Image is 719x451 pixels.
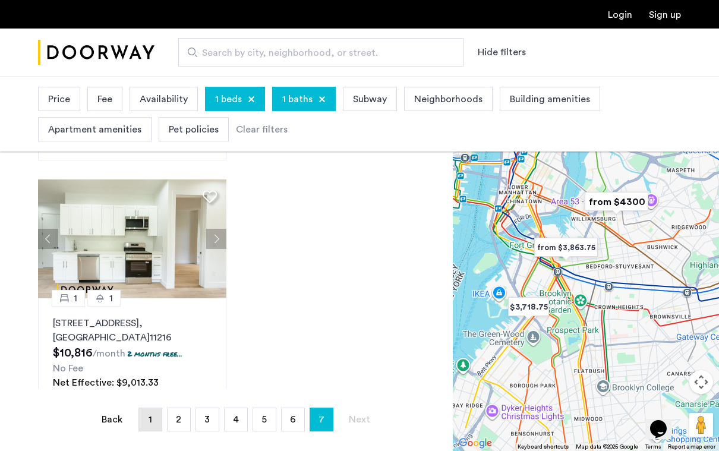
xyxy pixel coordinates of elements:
[127,349,182,359] p: 2 months free...
[282,92,313,106] span: 1 baths
[53,378,159,387] span: Net Effective: $9,013.33
[38,179,226,298] img: 360ac8f6-4482-47b0-bc3d-3cb89b569d10_638905220844746360.jpeg
[48,92,70,106] span: Price
[318,410,324,429] span: 7
[149,415,152,424] span: 1
[178,38,463,67] input: Apartment Search
[38,30,154,75] img: logo
[53,364,83,373] span: No Fee
[140,92,188,106] span: Availability
[176,415,181,424] span: 2
[510,92,590,106] span: Building amenities
[38,408,433,431] nav: Pagination
[349,415,370,424] span: Next
[236,122,288,137] div: Clear filters
[645,443,661,451] a: Terms (opens in new tab)
[290,415,296,424] span: 6
[53,347,93,359] span: $10,816
[414,92,483,106] span: Neighborhoods
[204,415,210,424] span: 3
[38,298,226,405] a: 11[STREET_ADDRESS], [GEOGRAPHIC_DATA]112162 months free...No FeeNet Effective: $9,013.33
[206,229,226,249] button: Next apartment
[518,443,569,451] button: Keyboard shortcuts
[689,413,713,437] button: Drag Pegman onto the map to open Street View
[215,92,242,106] span: 1 beds
[169,122,219,137] span: Pet policies
[456,436,495,451] a: Open this area in Google Maps (opens a new window)
[109,291,113,305] span: 1
[645,403,683,439] iframe: chat widget
[478,45,526,59] button: Show or hide filters
[580,188,653,215] div: from $4300
[529,234,603,261] div: from $3,863.75
[456,436,495,451] img: Google
[97,92,112,106] span: Fee
[353,92,387,106] span: Subway
[233,415,239,424] span: 4
[261,415,267,424] span: 5
[608,10,632,20] a: Login
[93,349,125,358] sub: /month
[53,316,212,345] p: [STREET_ADDRESS] 11216
[38,30,154,75] a: Cazamio Logo
[38,229,58,249] button: Previous apartment
[74,291,77,305] span: 1
[100,408,124,431] a: Back
[689,370,713,394] button: Map camera controls
[668,443,715,451] a: Report a map error
[202,46,430,60] span: Search by city, neighborhood, or street.
[576,444,638,450] span: Map data ©2025 Google
[48,122,141,137] span: Apartment amenities
[649,10,681,20] a: Registration
[503,294,554,320] div: $3,718.75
